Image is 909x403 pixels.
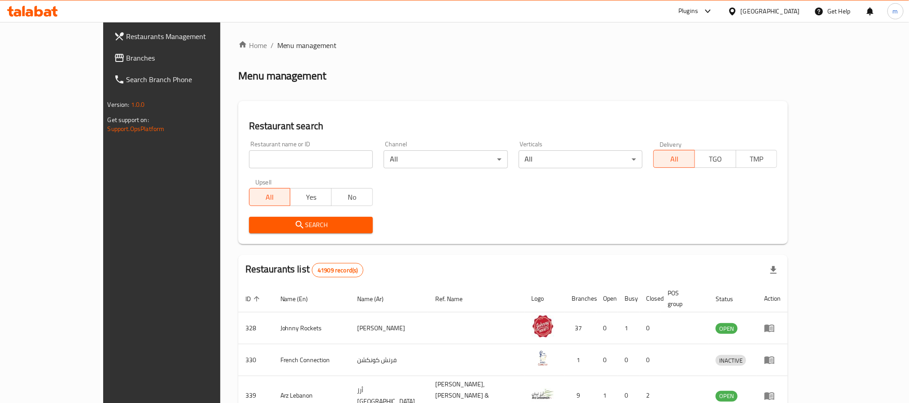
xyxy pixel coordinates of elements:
[639,344,661,376] td: 0
[660,141,682,147] label: Delivery
[736,150,778,168] button: TMP
[653,150,695,168] button: All
[256,219,366,231] span: Search
[532,347,554,369] img: French Connection
[331,188,373,206] button: No
[357,293,395,304] span: Name (Ar)
[108,99,130,110] span: Version:
[312,263,363,277] div: Total records count
[741,6,800,16] div: [GEOGRAPHIC_DATA]
[639,312,661,344] td: 0
[565,344,596,376] td: 1
[678,6,698,17] div: Plugins
[350,312,428,344] td: [PERSON_NAME]
[238,40,788,51] nav: breadcrumb
[618,344,639,376] td: 0
[107,26,255,47] a: Restaurants Management
[618,312,639,344] td: 1
[565,312,596,344] td: 37
[596,312,618,344] td: 0
[238,312,273,344] td: 328
[238,344,273,376] td: 330
[249,217,373,233] button: Search
[255,179,272,185] label: Upsell
[384,150,507,168] div: All
[312,266,363,275] span: 41909 record(s)
[764,323,781,333] div: Menu
[519,150,642,168] div: All
[273,312,350,344] td: Johnny Rockets
[565,285,596,312] th: Branches
[716,293,745,304] span: Status
[131,99,145,110] span: 1.0.0
[108,114,149,126] span: Get support on:
[108,123,165,135] a: Support.OpsPlatform
[716,324,738,334] span: OPEN
[596,344,618,376] td: 0
[249,188,291,206] button: All
[740,153,774,166] span: TMP
[107,47,255,69] a: Branches
[249,150,373,168] input: Search for restaurant name or ID..
[245,263,364,277] h2: Restaurants list
[335,191,369,204] span: No
[764,355,781,365] div: Menu
[238,69,327,83] h2: Menu management
[893,6,898,16] span: m
[532,315,554,337] img: Johnny Rockets
[350,344,428,376] td: فرنش كونكشن
[127,53,248,63] span: Branches
[127,74,248,85] span: Search Branch Phone
[716,355,746,366] span: INACTIVE
[273,344,350,376] td: French Connection
[757,285,788,312] th: Action
[524,285,565,312] th: Logo
[245,293,262,304] span: ID
[764,390,781,401] div: Menu
[716,391,738,401] span: OPEN
[294,191,328,204] span: Yes
[271,40,274,51] li: /
[290,188,332,206] button: Yes
[249,119,778,133] h2: Restaurant search
[253,191,287,204] span: All
[668,288,698,309] span: POS group
[618,285,639,312] th: Busy
[657,153,691,166] span: All
[639,285,661,312] th: Closed
[435,293,474,304] span: Ref. Name
[695,150,736,168] button: TGO
[596,285,618,312] th: Open
[699,153,733,166] span: TGO
[127,31,248,42] span: Restaurants Management
[280,293,320,304] span: Name (En)
[277,40,337,51] span: Menu management
[763,259,784,281] div: Export file
[107,69,255,90] a: Search Branch Phone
